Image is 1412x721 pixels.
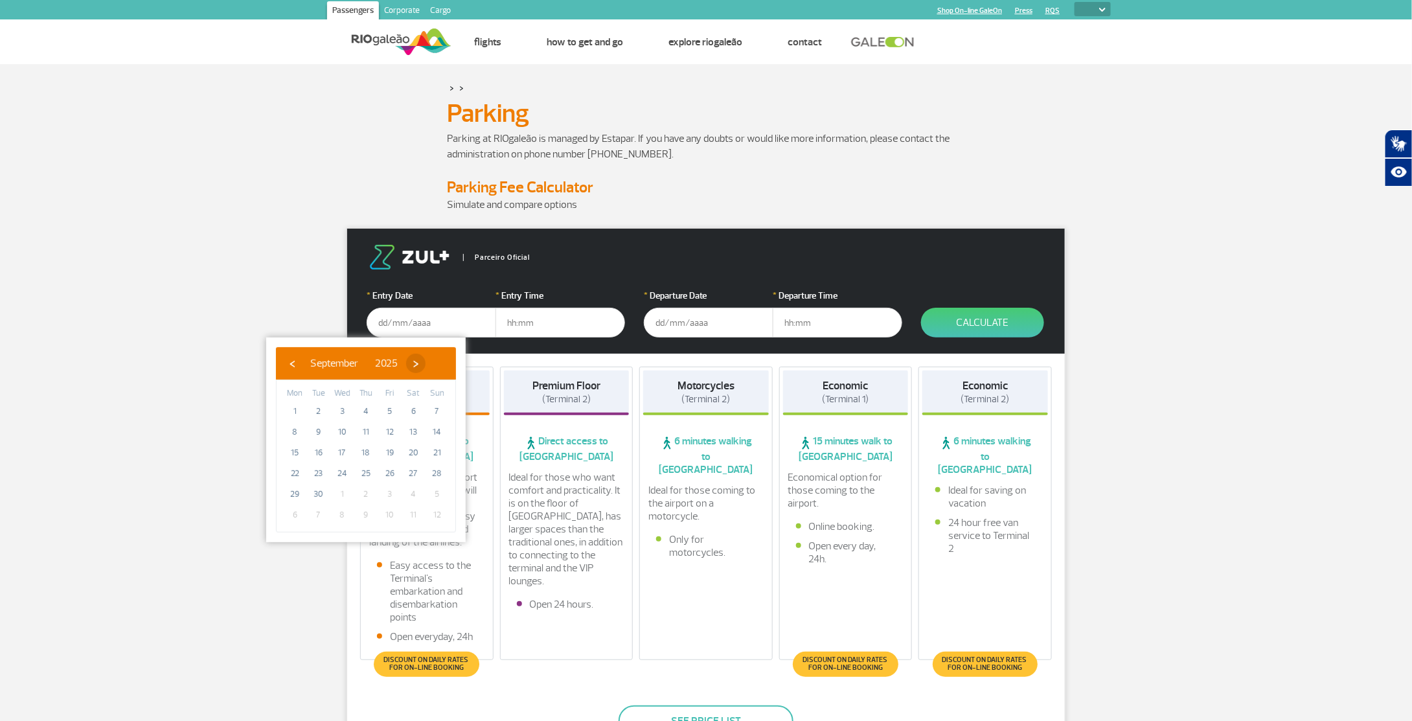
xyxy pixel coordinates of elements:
[284,442,305,463] span: 15
[284,401,305,422] span: 1
[495,289,625,303] label: Entry Time
[406,354,426,373] button: ›
[644,308,773,338] input: dd/mm/aaaa
[375,357,398,370] span: 2025
[380,463,400,484] span: 26
[380,422,400,442] span: 12
[773,289,902,303] label: Departure Time
[447,177,965,197] h4: Parking Fee Calculator
[356,463,376,484] span: 25
[547,36,623,49] a: How to get and go
[427,401,448,422] span: 7
[681,393,730,406] span: (Terminal 2)
[380,656,473,672] span: Discount on daily rates for on-line booking
[327,1,379,22] a: Passengers
[1015,6,1032,15] a: Press
[773,308,902,338] input: hh:mm
[403,463,424,484] span: 27
[788,471,904,510] p: Economical option for those coming to the airport.
[463,254,530,261] span: Parceiro Oficial
[961,393,1010,406] span: (Terminal 2)
[921,308,1044,338] button: Calculate
[517,598,617,611] li: Open 24 hours.
[284,422,305,442] span: 8
[799,656,892,672] span: Discount on daily rates for on-line booking
[310,357,358,370] span: September
[447,102,965,124] h1: Parking
[678,379,734,393] strong: Motorcycles
[403,505,424,525] span: 11
[427,505,448,525] span: 12
[823,393,869,406] span: (Terminal 1)
[308,401,329,422] span: 2
[332,484,352,505] span: 1
[937,6,1002,15] a: Shop On-line GaleOn
[403,401,424,422] span: 6
[427,484,448,505] span: 5
[447,131,965,162] p: Parking at RIOgaleão is managed by Estapar. If you have any doubts or would like more information...
[377,559,477,624] li: Easy access to the Terminal's embarkation and disembarkation points
[427,422,448,442] span: 14
[332,442,352,463] span: 17
[380,442,400,463] span: 19
[796,540,896,566] li: Open every day, 24h.
[282,354,302,373] button: ‹
[282,355,426,368] bs-datepicker-navigation-view: ​ ​ ​
[380,505,400,525] span: 10
[402,387,426,401] th: weekday
[823,379,869,393] strong: Economic
[935,516,1035,555] li: 24 hour free van service to Terminal 2
[668,36,742,49] a: Explore RIOgaleão
[427,442,448,463] span: 21
[656,533,756,559] li: Only for motorcycles.
[447,197,965,212] p: Simulate and compare options
[644,289,773,303] label: Departure Date
[266,338,466,542] bs-datepicker-container: calendar
[474,36,501,49] a: Flights
[354,387,378,401] th: weekday
[332,505,352,525] span: 8
[367,354,406,373] button: 2025
[403,442,424,463] span: 20
[425,387,449,401] th: weekday
[1385,130,1412,158] button: Abrir tradutor de língua de sinais.
[308,484,329,505] span: 30
[1385,130,1412,187] div: Plugin de acessibilidade da Hand Talk.
[403,422,424,442] span: 13
[380,484,400,505] span: 3
[962,379,1008,393] strong: Economic
[922,435,1048,476] span: 6 minutes walking to [GEOGRAPHIC_DATA]
[425,1,456,22] a: Cargo
[379,1,425,22] a: Corporate
[356,484,376,505] span: 2
[380,401,400,422] span: 5
[356,505,376,525] span: 9
[308,422,329,442] span: 9
[495,308,625,338] input: hh:mm
[307,387,331,401] th: weekday
[377,630,477,643] li: Open everyday, 24h
[283,387,307,401] th: weekday
[367,308,496,338] input: dd/mm/aaaa
[788,36,822,49] a: Contact
[403,484,424,505] span: 4
[367,245,452,269] img: logo-zul.png
[378,387,402,401] th: weekday
[332,422,352,442] span: 10
[1045,6,1060,15] a: RQS
[796,520,896,533] li: Online booking.
[308,442,329,463] span: 16
[532,379,600,393] strong: Premium Floor
[648,484,764,523] p: Ideal for those coming to the airport on a motorcycle.
[939,656,1032,672] span: Discount on daily rates for on-line booking
[450,80,454,95] a: >
[332,463,352,484] span: 24
[356,422,376,442] span: 11
[308,505,329,525] span: 7
[542,393,591,406] span: (Terminal 2)
[332,401,352,422] span: 3
[356,442,376,463] span: 18
[284,463,305,484] span: 22
[330,387,354,401] th: weekday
